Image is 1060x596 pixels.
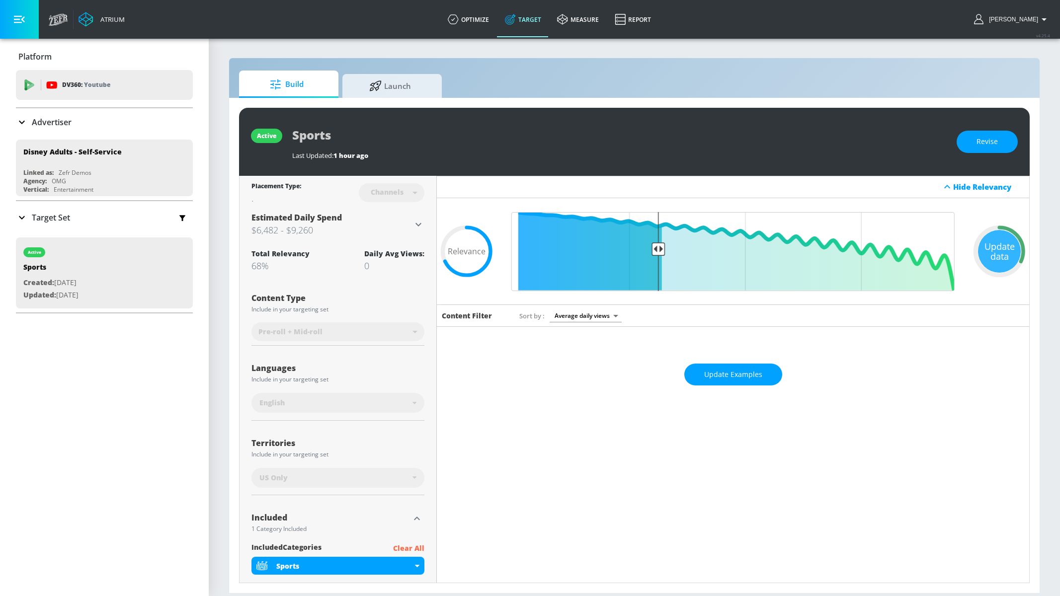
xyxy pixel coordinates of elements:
[251,468,424,488] div: US Only
[18,51,52,62] p: Platform
[440,1,497,37] a: optimize
[16,43,193,71] div: Platform
[251,393,424,413] div: English
[506,212,960,291] input: Final Threshold
[251,526,409,532] div: 1 Category Included
[251,223,412,237] h3: $6,482 - $9,260
[1036,33,1050,38] span: v 4.25.4
[79,12,125,27] a: Atrium
[259,398,285,408] span: English
[607,1,659,37] a: Report
[251,212,424,237] div: Estimated Daily Spend$6,482 - $9,260
[292,151,947,160] div: Last Updated:
[977,136,998,148] span: Revise
[251,249,310,258] div: Total Relevancy
[259,473,288,483] span: US Only
[32,117,72,128] p: Advertiser
[276,561,412,571] div: Sports
[251,514,409,521] div: Included
[23,147,122,156] div: Disney Adults - Self-Service
[251,451,424,457] div: Include in your targeting set
[364,260,424,272] div: 0
[52,177,66,185] div: OMG
[704,369,762,381] span: Update Examples
[251,182,301,192] div: Placement Type:
[957,131,1018,153] button: Revise
[251,294,424,302] div: Content Type
[974,13,1050,25] button: [PERSON_NAME]
[497,1,549,37] a: Target
[16,70,193,100] div: DV360: Youtube
[16,140,193,196] div: Disney Adults - Self-ServiceLinked as:Zefr DemosAgency:OMGVertical:Entertainment
[448,247,486,255] span: Relevance
[16,237,193,308] div: activeSportsCreated:[DATE]Updated:[DATE]
[96,15,125,24] div: Atrium
[23,277,79,289] p: [DATE]
[251,557,424,575] div: Sports
[251,439,424,447] div: Territories
[249,73,325,96] span: Build
[23,177,47,185] div: Agency:
[23,168,54,177] div: Linked as:
[28,250,41,255] div: active
[23,290,56,299] span: Updated:
[251,542,322,555] span: included Categories
[549,1,607,37] a: measure
[352,74,428,98] span: Launch
[251,376,424,382] div: Include in your targeting set
[251,364,424,372] div: Languages
[978,230,1021,273] div: Update data
[251,212,342,223] span: Estimated Daily Spend
[23,262,79,277] div: Sports
[23,289,79,301] p: [DATE]
[364,249,424,258] div: Daily Avg Views:
[23,185,49,194] div: Vertical:
[437,176,1029,198] div: Hide Relevancy
[257,132,276,140] div: active
[519,311,545,320] span: Sort by
[333,151,368,160] span: 1 hour ago
[251,306,424,312] div: Include in your targeting set
[953,182,1024,192] div: Hide Relevancy
[393,542,424,555] p: Clear All
[59,168,91,177] div: Zefr Demos
[684,364,782,386] button: Update Examples
[16,108,193,136] div: Advertiser
[32,212,70,223] p: Target Set
[366,188,408,196] div: Channels
[442,311,492,320] h6: Content Filter
[251,260,310,272] div: 68%
[258,327,323,337] span: Pre-roll + Mid-roll
[23,278,54,287] span: Created:
[54,185,93,194] div: Entertainment
[62,79,110,90] p: DV360:
[84,79,110,90] p: Youtube
[550,309,622,322] div: Average daily views
[16,201,193,234] div: Target Set
[985,16,1038,23] span: login as: jake.nilson@zefr.com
